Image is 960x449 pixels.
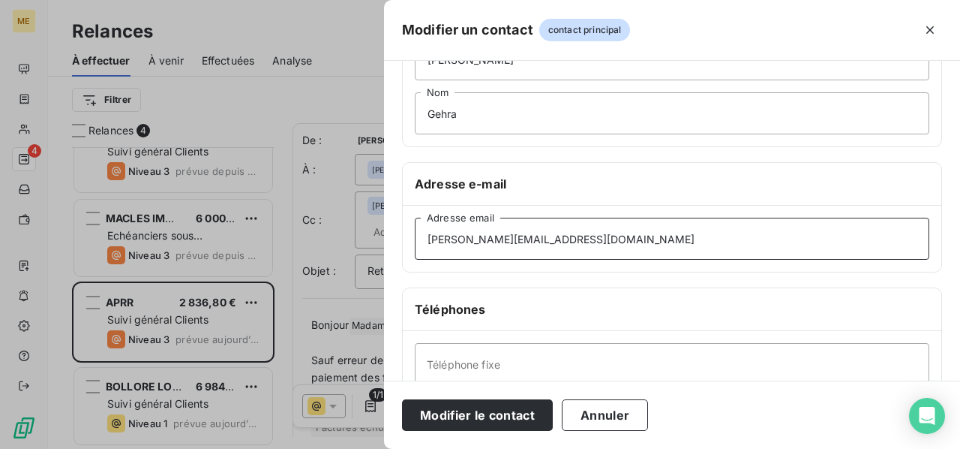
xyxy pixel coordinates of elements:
[415,218,929,260] input: placeholder
[909,398,945,434] div: Open Intercom Messenger
[415,300,929,318] h6: Téléphones
[415,92,929,134] input: placeholder
[415,343,929,385] input: placeholder
[539,19,631,41] span: contact principal
[415,175,929,193] h6: Adresse e-mail
[402,20,533,41] h5: Modifier un contact
[402,399,553,431] button: Modifier le contact
[562,399,648,431] button: Annuler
